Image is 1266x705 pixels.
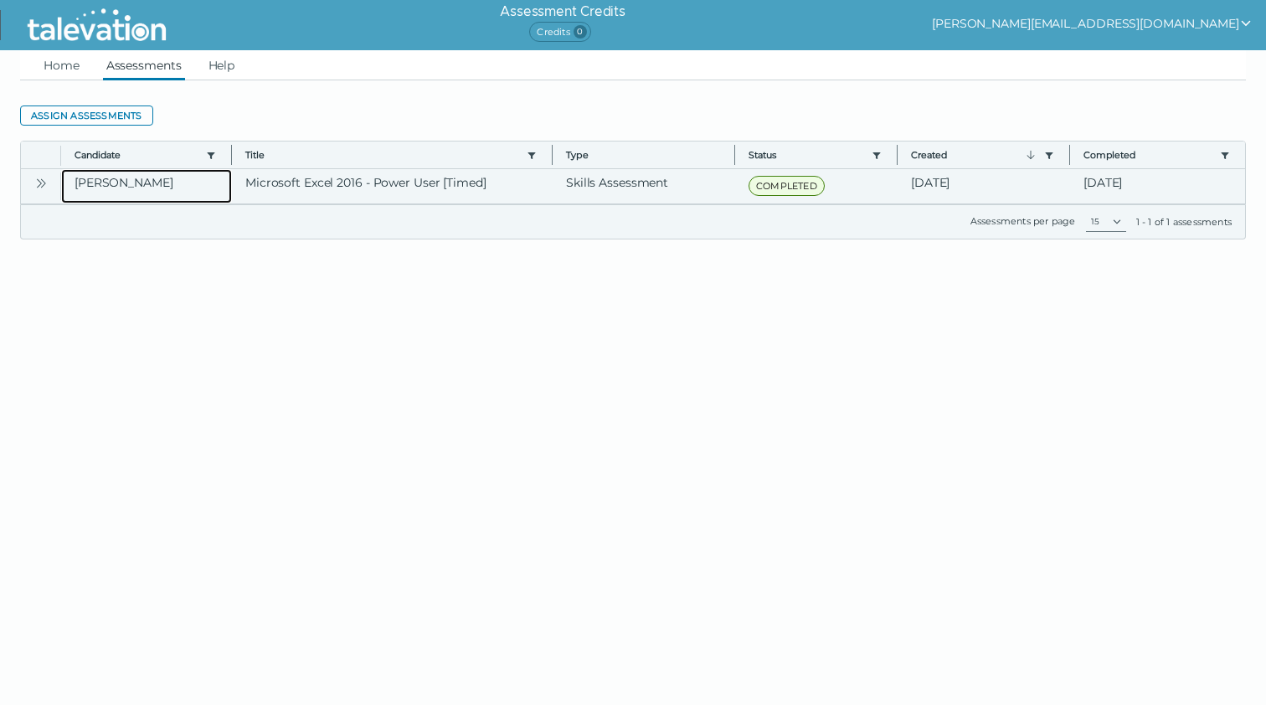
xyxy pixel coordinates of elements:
a: Home [40,50,83,80]
button: Open [31,172,51,193]
button: Title [245,148,520,162]
button: Column resize handle [226,136,237,172]
span: COMPLETED [749,176,825,196]
button: Candidate [75,148,199,162]
span: Type [566,148,721,162]
span: Credits [529,22,590,42]
button: Status [749,148,865,162]
button: Created [911,148,1037,162]
button: show user actions [932,13,1253,33]
span: 0 [574,25,587,39]
clr-dg-cell: Skills Assessment [553,169,735,203]
clr-dg-cell: [DATE] [898,169,1070,203]
cds-icon: Open [34,177,48,190]
button: Column resize handle [729,136,740,172]
img: Talevation_Logo_Transparent_white.png [20,4,173,46]
div: 1 - 1 of 1 assessments [1136,215,1232,229]
button: Completed [1083,148,1213,162]
button: Column resize handle [547,136,558,172]
label: Assessments per page [970,215,1076,227]
button: Column resize handle [1064,136,1075,172]
clr-dg-cell: Microsoft Excel 2016 - Power User [Timed] [232,169,553,203]
clr-dg-cell: [DATE] [1070,169,1245,203]
clr-dg-cell: [PERSON_NAME] [61,169,232,203]
button: Column resize handle [892,136,903,172]
button: Assign assessments [20,105,153,126]
h6: Assessment Credits [500,2,625,22]
a: Help [205,50,239,80]
a: Assessments [103,50,185,80]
